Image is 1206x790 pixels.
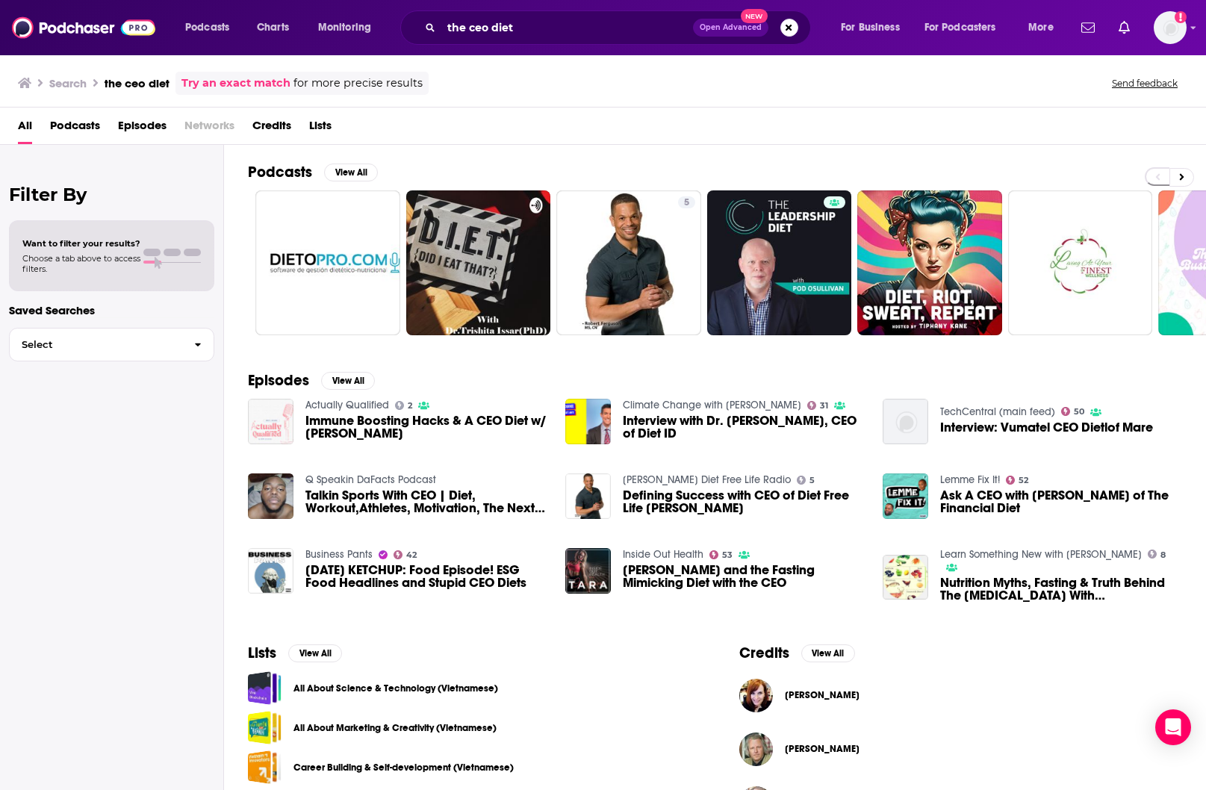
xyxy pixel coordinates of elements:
a: TechCentral (main feed) [940,405,1055,418]
a: 31 [807,401,829,410]
button: open menu [308,16,391,40]
button: View All [801,644,855,662]
img: User Profile [1154,11,1187,44]
svg: Add a profile image [1175,11,1187,23]
span: Select [10,340,182,349]
button: Show profile menu [1154,11,1187,44]
img: Gini Dietrich [739,679,773,712]
a: Show notifications dropdown [1113,15,1136,40]
a: All About Marketing & Creativity (Vietnamese) [293,720,497,736]
span: [DATE] KETCHUP: Food Episode! ESG Food Headlines and Stupid CEO Diets [305,564,547,589]
span: Immune Boosting Hacks & A CEO Diet w/ [PERSON_NAME] [305,414,547,440]
a: Lemme Fix It! [940,473,1000,486]
img: Talkin Sports With CEO | Diet, Workout,Athletes, Motivation, The Next Pandemic, Things We'd Change [248,473,293,519]
button: Select [9,328,214,361]
a: 5 [556,190,701,335]
img: Dietmar Elmau [739,733,773,766]
span: For Podcasters [924,17,996,38]
button: Open AdvancedNew [693,19,768,37]
button: open menu [830,16,919,40]
a: Interview with Dr. David Katz, CEO of Diet ID [623,414,865,440]
button: open menu [1018,16,1072,40]
a: 5 [678,196,695,208]
a: Career Building & Self-development (Vietnamese) [293,759,514,776]
a: PodcastsView All [248,163,378,181]
h3: the ceo diet [105,76,170,90]
a: DR. JOSEPH ANTOUN - Prolon and the Fasting Mimicking Diet with the CEO [623,564,865,589]
span: Nutrition Myths, Fasting & Truth Behind The [MEDICAL_DATA] With [PERSON_NAME] the CEO of [MEDICAL... [940,576,1182,602]
a: 42 [394,550,417,559]
span: for more precise results [293,75,423,92]
span: 52 [1019,477,1028,484]
span: [PERSON_NAME] [785,689,860,701]
a: Talkin Sports With CEO | Diet, Workout,Athletes, Motivation, The Next Pandemic, Things We'd Change [305,489,547,514]
a: Climate Change with Scott Amyx [623,399,801,411]
a: Actually Qualified [305,399,389,411]
span: 53 [722,552,733,559]
input: Search podcasts, credits, & more... [441,16,693,40]
span: 42 [406,552,417,559]
a: Interview: Vumatel CEO Dietlof Mare [940,421,1153,434]
img: Podchaser - Follow, Share and Rate Podcasts [12,13,155,42]
img: Nutrition Myths, Fasting & Truth Behind The Paleo Diet With Trevor Connor the CEO of Paleo Diet LLC [883,555,928,600]
a: MONDAY KETCHUP: Food Episode! ESG Food Headlines and Stupid CEO Diets [305,564,547,589]
h2: Filter By [9,184,214,205]
span: [PERSON_NAME] and the Fasting Mimicking Diet with the CEO [623,564,865,589]
button: Dietmar ElmauDietmar Elmau [739,725,1183,773]
img: Ask A CEO with Chelsea Fagan of The Financial Diet [883,473,928,519]
span: Open Advanced [700,24,762,31]
span: [PERSON_NAME] [785,743,860,755]
span: Defining Success with CEO of Diet Free Life [PERSON_NAME] [623,489,865,514]
a: Lists [309,113,332,144]
a: CreditsView All [739,644,855,662]
span: 31 [820,402,828,409]
a: Episodes [118,113,167,144]
img: MONDAY KETCHUP: Food Episode! ESG Food Headlines and Stupid CEO Diets [248,548,293,594]
span: For Business [841,17,900,38]
a: Learn Something New with Michael Quu [940,548,1142,561]
a: Nutrition Myths, Fasting & Truth Behind The Paleo Diet With Trevor Connor the CEO of Paleo Diet LLC [940,576,1182,602]
a: Career Building & Self-development (Vietnamese) [248,750,282,784]
a: Q Speakin DaFacts Podcast [305,473,436,486]
a: Gini Dietrich [785,689,860,701]
span: New [741,9,768,23]
div: Search podcasts, credits, & more... [414,10,825,45]
a: All About Science & Technology (Vietnamese) [248,671,282,705]
h2: Podcasts [248,163,312,181]
span: Networks [184,113,234,144]
a: Robert Ferguson's Diet Free Life Radio [623,473,791,486]
a: EpisodesView All [248,371,375,390]
span: 50 [1074,408,1084,415]
h3: Search [49,76,87,90]
span: More [1028,17,1054,38]
p: Saved Searches [9,303,214,317]
span: Choose a tab above to access filters. [22,253,140,274]
a: 2 [395,401,413,410]
span: Interview with Dr. [PERSON_NAME], CEO of Diet ID [623,414,865,440]
span: Credits [252,113,291,144]
a: Charts [247,16,298,40]
button: View All [321,372,375,390]
a: 8 [1148,550,1166,559]
img: Immune Boosting Hacks & A CEO Diet w/ Amy Needham [248,399,293,444]
a: Inside Out Health [623,548,703,561]
img: DR. JOSEPH ANTOUN - Prolon and the Fasting Mimicking Diet with the CEO [565,548,611,594]
span: 5 [684,196,689,211]
a: Business Pants [305,548,373,561]
a: Interview: Vumatel CEO Dietlof Mare [883,399,928,444]
a: Show notifications dropdown [1075,15,1101,40]
span: Podcasts [185,17,229,38]
a: 5 [797,476,815,485]
button: Gini DietrichGini Dietrich [739,671,1183,719]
